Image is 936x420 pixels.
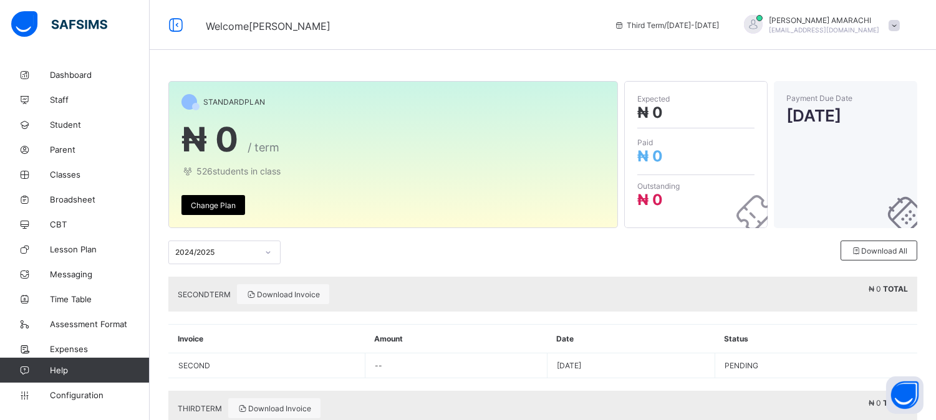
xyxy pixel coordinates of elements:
button: Open asap [886,376,924,414]
span: Time Table [50,294,150,304]
span: [PERSON_NAME] AMARACHI [769,16,879,25]
th: Amount [365,325,548,353]
span: [DATE] [786,106,905,125]
div: 2024/2025 [175,248,258,257]
td: [DATE] [547,353,715,378]
span: THIRD TERM [178,404,222,413]
span: Lesson Plan [50,244,150,254]
span: Classes [50,169,150,179]
b: TOTAL [883,284,908,294]
span: ₦ 0 [181,119,238,160]
b: TOTAL [883,398,908,408]
span: session/term information [614,21,719,30]
span: Student [50,120,150,130]
span: [EMAIL_ADDRESS][DOMAIN_NAME] [769,26,879,34]
span: Staff [50,95,150,105]
span: Welcome [PERSON_NAME] [206,20,330,32]
span: Configuration [50,390,149,400]
span: Download All [851,246,907,255]
span: Expected [637,94,755,103]
span: Broadsheet [50,194,150,204]
span: ₦ 0 [869,284,881,294]
span: Expenses [50,344,150,354]
span: Change Plan [191,201,236,210]
span: Parent [50,145,150,155]
span: SECOND TERM [178,290,231,299]
span: Help [50,365,149,375]
td: PENDING [715,353,917,378]
td: SECOND [169,353,365,378]
span: / term [248,141,279,154]
span: ₦ 0 [637,147,663,165]
span: Payment Due Date [786,93,905,103]
span: 526 students in class [181,166,605,176]
span: Download Invoice [246,290,320,299]
img: safsims [11,11,107,37]
span: Messaging [50,269,150,279]
span: Assessment Format [50,319,150,329]
span: ₦ 0 [637,191,663,209]
span: STANDARD PLAN [203,97,265,107]
span: Dashboard [50,70,150,80]
span: ₦ 0 [869,398,881,408]
span: ₦ 0 [637,103,663,122]
th: Date [547,325,715,353]
div: NWANKWOAMARACHI [731,15,906,36]
span: Outstanding [637,181,755,191]
span: CBT [50,219,150,229]
th: Invoice [169,325,365,353]
th: Status [715,325,917,353]
td: -- [365,353,548,378]
span: Download Invoice [238,404,311,413]
span: Paid [637,138,755,147]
